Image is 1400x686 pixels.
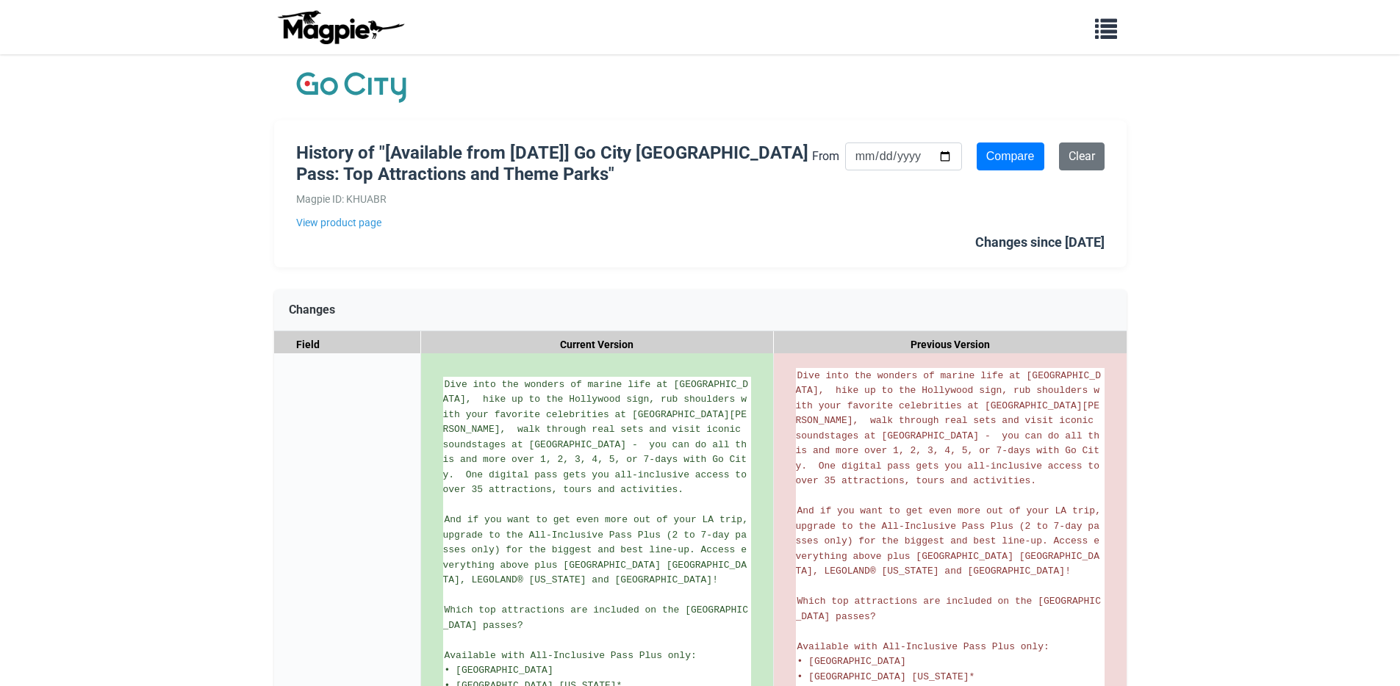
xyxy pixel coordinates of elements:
[443,604,748,631] span: Which top attractions are included on the [GEOGRAPHIC_DATA] passes?
[812,147,839,166] label: From
[296,214,812,231] a: View product page
[296,191,812,207] div: Magpie ID: KHUABR
[274,289,1127,331] div: Changes
[445,665,553,676] span: • [GEOGRAPHIC_DATA]
[443,379,753,496] span: Dive into the wonders of marine life at [GEOGRAPHIC_DATA], hike up to the Hollywood sign, rub sho...
[274,331,421,358] div: Field
[296,69,406,106] img: Company Logo
[1059,142,1105,170] a: Clear
[796,370,1105,487] span: Dive into the wonders of marine life at [GEOGRAPHIC_DATA], hike up to the Hollywood sign, rub sho...
[274,10,406,45] img: logo-ab69f6fb50320c5b225c76a69d11143b.png
[774,331,1127,358] div: Previous Version
[421,331,774,358] div: Current Version
[445,650,697,661] span: Available with All-Inclusive Pass Plus only:
[296,142,812,185] h1: History of "[Available from [DATE]] Go City [GEOGRAPHIC_DATA] Pass: Top Attractions and Theme Parks"
[796,505,1107,577] span: And if you want to get even more out of your LA trip, upgrade to the All-Inclusive Pass Plus (2 t...
[443,514,754,585] span: And if you want to get even more out of your LA trip, upgrade to the All-Inclusive Pass Plus (2 t...
[797,641,1049,652] span: Available with All-Inclusive Pass Plus only:
[797,656,906,667] span: • [GEOGRAPHIC_DATA]
[797,671,975,682] span: • [GEOGRAPHIC_DATA] [US_STATE]*
[796,596,1101,622] span: Which top attractions are included on the [GEOGRAPHIC_DATA] passes?
[975,232,1105,253] div: Changes since [DATE]
[977,142,1044,170] input: Compare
